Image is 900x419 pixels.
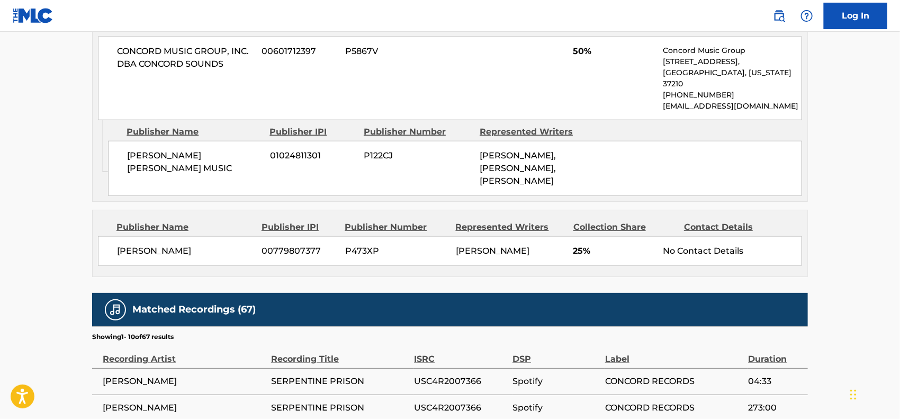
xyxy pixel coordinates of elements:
[573,245,655,257] span: 25%
[850,379,857,411] div: Drag
[512,402,600,414] span: Spotify
[271,375,409,388] span: SERPENTINE PRISON
[109,304,122,316] img: Matched Recordings
[748,402,803,414] span: 273:00
[103,375,266,388] span: [PERSON_NAME]
[127,126,262,138] div: Publisher Name
[800,10,813,22] img: help
[262,45,337,58] span: 00601712397
[414,342,507,365] div: ISRC
[663,101,802,112] p: [EMAIL_ADDRESS][DOMAIN_NAME]
[684,221,787,234] div: Contact Details
[414,402,507,414] span: USC4R2007366
[663,67,802,90] p: [GEOGRAPHIC_DATA], [US_STATE] 37210
[456,246,530,256] span: [PERSON_NAME]
[271,342,409,365] div: Recording Title
[663,56,802,67] p: [STREET_ADDRESS],
[103,402,266,414] span: [PERSON_NAME]
[345,245,448,257] span: P473XP
[414,375,507,388] span: USC4R2007366
[663,90,802,101] p: [PHONE_NUMBER]
[271,402,409,414] span: SERPENTINE PRISON
[269,126,356,138] div: Publisher IPI
[345,221,447,234] div: Publisher Number
[605,342,743,365] div: Label
[663,45,802,56] p: Concord Music Group
[748,342,803,365] div: Duration
[117,245,254,257] span: [PERSON_NAME]
[773,10,786,22] img: search
[480,126,588,138] div: Represented Writers
[480,150,556,186] span: [PERSON_NAME], [PERSON_NAME], [PERSON_NAME]
[512,342,600,365] div: DSP
[605,375,743,388] span: CONCORD RECORDS
[103,342,266,365] div: Recording Artist
[92,332,174,342] p: Showing 1 - 10 of 67 results
[748,375,803,388] span: 04:33
[573,45,655,58] span: 50%
[847,368,900,419] iframe: Chat Widget
[117,45,254,70] span: CONCORD MUSIC GROUP, INC. DBA CONCORD SOUNDS
[796,5,817,26] div: Help
[116,221,254,234] div: Publisher Name
[769,5,790,26] a: Public Search
[824,3,887,29] a: Log In
[270,149,356,162] span: 01024811301
[13,8,53,23] img: MLC Logo
[573,221,676,234] div: Collection Share
[456,221,565,234] div: Represented Writers
[262,245,337,257] span: 00779807377
[364,126,472,138] div: Publisher Number
[512,375,600,388] span: Spotify
[345,45,448,58] span: P5867V
[605,402,743,414] span: CONCORD RECORDS
[132,304,256,316] h5: Matched Recordings (67)
[663,245,802,257] div: No Contact Details
[262,221,337,234] div: Publisher IPI
[364,149,472,162] span: P122CJ
[127,149,262,175] span: [PERSON_NAME] [PERSON_NAME] MUSIC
